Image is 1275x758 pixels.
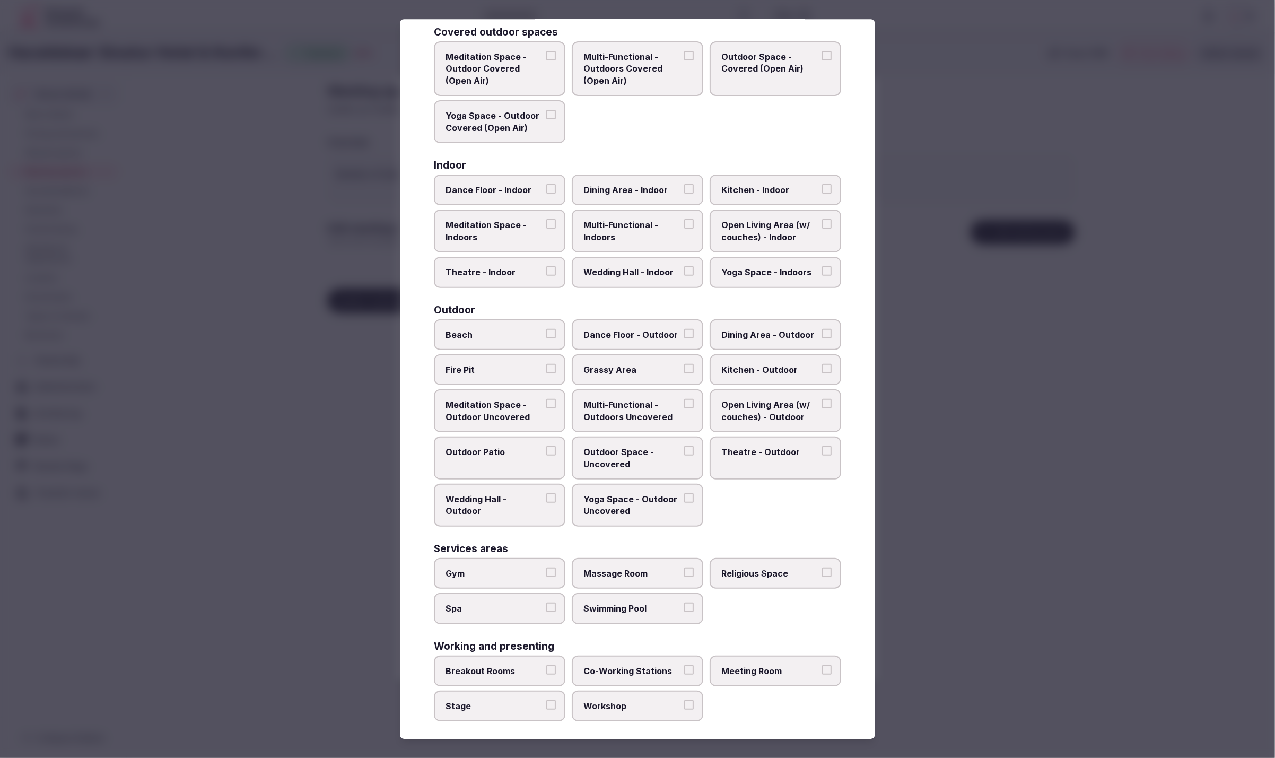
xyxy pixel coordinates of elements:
[721,665,819,677] span: Meeting Room
[583,493,681,517] span: Yoga Space - Outdoor Uncovered
[546,446,556,456] button: Outdoor Patio
[446,603,543,614] span: Spa
[721,220,819,243] span: Open Living Area (w/ couches) - Indoor
[546,329,556,338] button: Beach
[446,446,543,458] span: Outdoor Patio
[721,329,819,341] span: Dining Area - Outdoor
[446,220,543,243] span: Meditation Space - Indoors
[546,399,556,409] button: Meditation Space - Outdoor Uncovered
[822,568,832,577] button: Religious Space
[684,399,694,409] button: Multi-Functional - Outdoors Uncovered
[583,364,681,376] span: Grassy Area
[684,329,694,338] button: Dance Floor - Outdoor
[583,51,681,86] span: Multi-Functional - Outdoors Covered (Open Air)
[446,568,543,579] span: Gym
[583,266,681,278] span: Wedding Hall - Indoor
[822,446,832,456] button: Theatre - Outdoor
[546,493,556,503] button: Wedding Hall - Outdoor
[434,641,554,651] h3: Working and presenting
[446,493,543,517] span: Wedding Hall - Outdoor
[822,364,832,373] button: Kitchen - Outdoor
[546,665,556,675] button: Breakout Rooms
[583,603,681,614] span: Swimming Pool
[446,184,543,196] span: Dance Floor - Indoor
[583,665,681,677] span: Co-Working Stations
[721,364,819,376] span: Kitchen - Outdoor
[721,568,819,579] span: Religious Space
[684,446,694,456] button: Outdoor Space - Uncovered
[583,700,681,712] span: Workshop
[721,51,819,75] span: Outdoor Space - Covered (Open Air)
[684,51,694,60] button: Multi-Functional - Outdoors Covered (Open Air)
[546,220,556,229] button: Meditation Space - Indoors
[583,568,681,579] span: Massage Room
[434,160,466,170] h3: Indoor
[721,266,819,278] span: Yoga Space - Indoors
[546,266,556,276] button: Theatre - Indoor
[546,110,556,119] button: Yoga Space - Outdoor Covered (Open Air)
[684,493,694,503] button: Yoga Space - Outdoor Uncovered
[684,184,694,194] button: Dining Area - Indoor
[721,184,819,196] span: Kitchen - Indoor
[822,51,832,60] button: Outdoor Space - Covered (Open Air)
[822,665,832,675] button: Meeting Room
[546,700,556,710] button: Stage
[684,603,694,612] button: Swimming Pool
[583,220,681,243] span: Multi-Functional - Indoors
[446,110,543,134] span: Yoga Space - Outdoor Covered (Open Air)
[721,446,819,458] span: Theatre - Outdoor
[822,220,832,229] button: Open Living Area (w/ couches) - Indoor
[446,329,543,341] span: Beach
[583,184,681,196] span: Dining Area - Indoor
[446,51,543,86] span: Meditation Space - Outdoor Covered (Open Air)
[583,399,681,423] span: Multi-Functional - Outdoors Uncovered
[546,184,556,194] button: Dance Floor - Indoor
[434,27,558,37] h3: Covered outdoor spaces
[684,568,694,577] button: Massage Room
[434,305,475,315] h3: Outdoor
[684,364,694,373] button: Grassy Area
[684,266,694,276] button: Wedding Hall - Indoor
[446,364,543,376] span: Fire Pit
[446,266,543,278] span: Theatre - Indoor
[684,700,694,710] button: Workshop
[546,364,556,373] button: Fire Pit
[822,266,832,276] button: Yoga Space - Indoors
[546,51,556,60] button: Meditation Space - Outdoor Covered (Open Air)
[822,399,832,409] button: Open Living Area (w/ couches) - Outdoor
[446,665,543,677] span: Breakout Rooms
[583,329,681,341] span: Dance Floor - Outdoor
[546,603,556,612] button: Spa
[446,700,543,712] span: Stage
[583,446,681,470] span: Outdoor Space - Uncovered
[721,399,819,423] span: Open Living Area (w/ couches) - Outdoor
[822,184,832,194] button: Kitchen - Indoor
[546,568,556,577] button: Gym
[684,220,694,229] button: Multi-Functional - Indoors
[446,399,543,423] span: Meditation Space - Outdoor Uncovered
[434,544,508,554] h3: Services areas
[822,329,832,338] button: Dining Area - Outdoor
[684,665,694,675] button: Co-Working Stations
